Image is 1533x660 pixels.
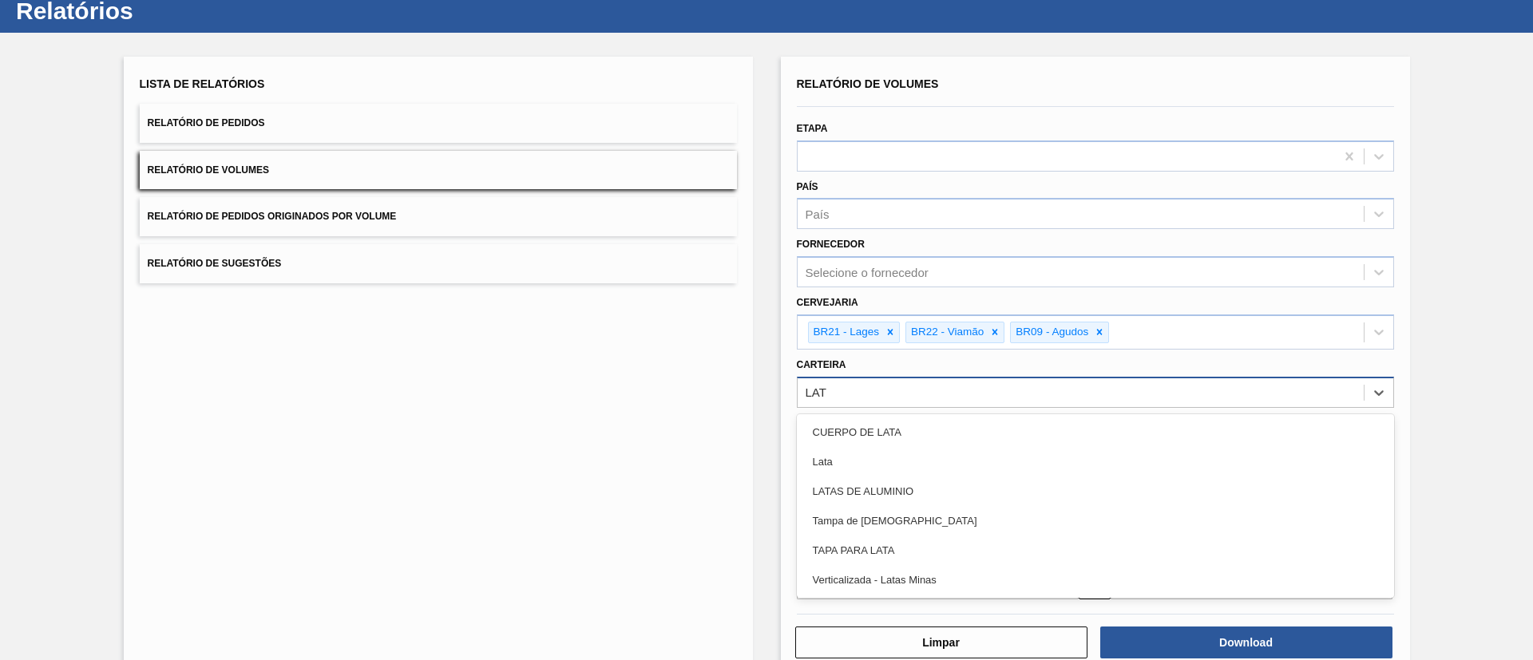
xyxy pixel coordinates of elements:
[148,258,282,269] span: Relatório de Sugestões
[140,151,737,190] button: Relatório de Volumes
[140,197,737,236] button: Relatório de Pedidos Originados por Volume
[148,164,269,176] span: Relatório de Volumes
[797,565,1394,595] div: Verticalizada - Latas Minas
[140,77,265,90] span: Lista de Relatórios
[16,2,299,20] h1: Relatórios
[1011,322,1091,342] div: BR09 - Agudos
[797,476,1394,506] div: LATAS DE ALUMINIO
[797,359,846,370] label: Carteira
[797,77,939,90] span: Relatório de Volumes
[140,244,737,283] button: Relatório de Sugestões
[797,297,858,308] label: Cervejaria
[797,181,818,192] label: País
[1100,626,1392,658] button: Download
[806,266,929,279] div: Selecione o fornecedor
[797,123,828,134] label: Etapa
[797,417,1394,447] div: CUERPO DE LATA
[797,536,1394,565] div: TAPA PARA LATA
[140,104,737,143] button: Relatório de Pedidos
[906,322,986,342] div: BR22 - Viamão
[809,322,882,342] div: BR21 - Lages
[797,506,1394,536] div: Tampa de [DEMOGRAPHIC_DATA]
[806,207,830,221] div: País
[797,239,865,250] label: Fornecedor
[148,117,265,128] span: Relatório de Pedidos
[797,447,1394,476] div: Lata
[795,626,1087,658] button: Limpar
[148,211,397,222] span: Relatório de Pedidos Originados por Volume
